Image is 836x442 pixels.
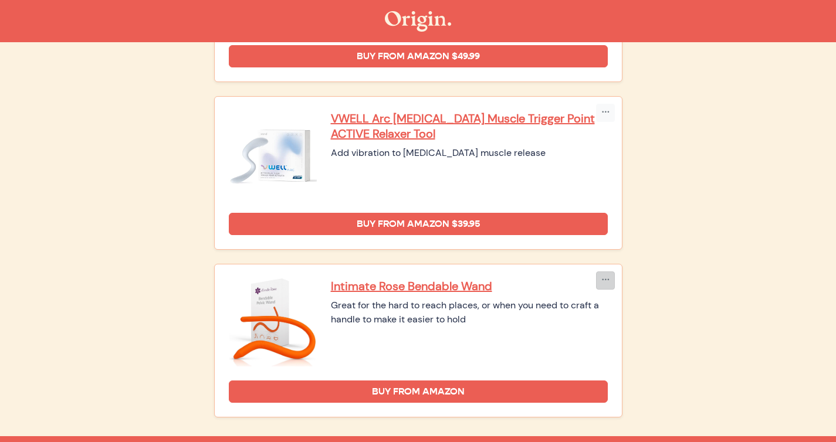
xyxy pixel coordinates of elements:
a: Buy from Amazon $49.99 [229,45,608,67]
div: Great for the hard to reach places, or when you need to craft a handle to make it easier to hold [331,298,608,327]
a: Buy from Amazon [229,380,608,403]
img: The Origin Shop [385,11,451,32]
a: VWELL Arc [MEDICAL_DATA] Muscle Trigger Point ACTIVE Relaxer Tool [331,111,608,141]
a: Intimate Rose Bendable Wand [331,278,608,294]
a: Buy from Amazon $39.95 [229,213,608,235]
img: VWELL Arc Pelvic Floor Muscle Trigger Point ACTIVE Relaxer Tool [229,111,317,199]
div: Add vibration to [MEDICAL_DATA] muscle release [331,146,608,160]
img: Intimate Rose Bendable Wand [229,278,317,366]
